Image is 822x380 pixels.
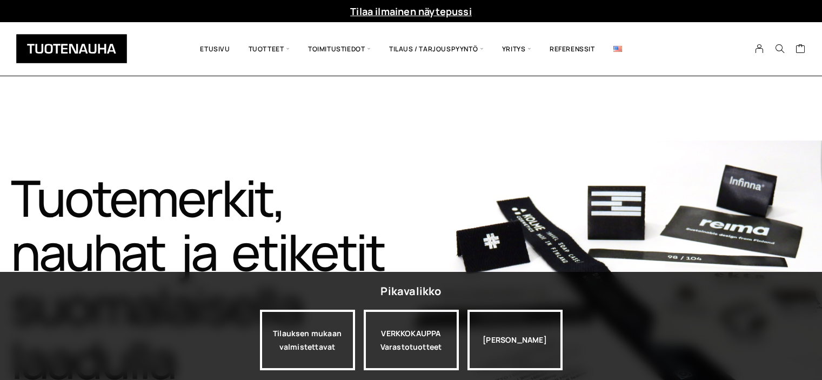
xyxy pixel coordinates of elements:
a: Cart [796,43,806,56]
button: Search [770,44,790,54]
span: Yritys [493,30,540,68]
img: English [613,46,622,52]
a: Referenssit [540,30,604,68]
img: Tuotenauha Oy [16,34,127,63]
div: Pikavalikko [380,282,441,301]
span: Tuotteet [239,30,299,68]
div: [PERSON_NAME] [467,310,563,370]
a: Tilauksen mukaan valmistettavat [260,310,355,370]
a: Tilaa ilmainen näytepussi [350,5,472,18]
a: My Account [749,44,770,54]
a: Etusivu [191,30,239,68]
span: Toimitustiedot [299,30,380,68]
span: Tilaus / Tarjouspyyntö [380,30,493,68]
a: VERKKOKAUPPAVarastotuotteet [364,310,459,370]
div: VERKKOKAUPPA Varastotuotteet [364,310,459,370]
